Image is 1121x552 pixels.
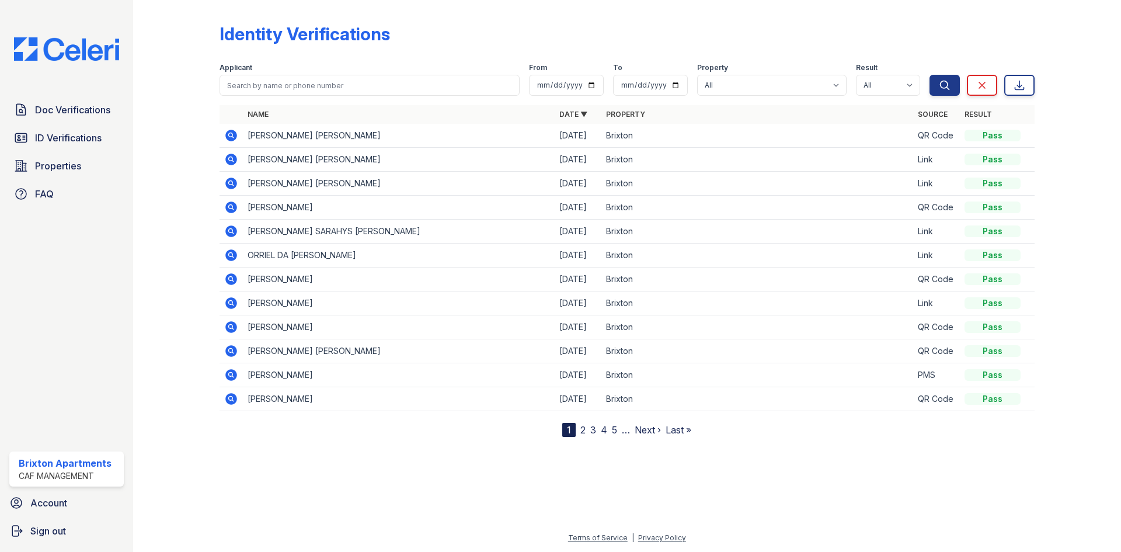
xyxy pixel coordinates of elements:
a: Date ▼ [559,110,587,119]
td: Brixton [601,315,913,339]
td: [DATE] [555,244,601,268]
div: Identity Verifications [220,23,390,44]
td: [PERSON_NAME] [243,291,555,315]
a: 2 [580,424,586,436]
td: QR Code [913,339,960,363]
td: [DATE] [555,172,601,196]
td: [DATE] [555,148,601,172]
div: Pass [965,249,1021,261]
label: Applicant [220,63,252,72]
td: [DATE] [555,363,601,387]
a: FAQ [9,182,124,206]
a: 5 [612,424,617,436]
div: Pass [965,297,1021,309]
div: Pass [965,321,1021,333]
div: 1 [562,423,576,437]
td: [DATE] [555,124,601,148]
div: Pass [965,154,1021,165]
a: Last » [666,424,691,436]
td: Link [913,291,960,315]
td: [PERSON_NAME] SARAHYS [PERSON_NAME] [243,220,555,244]
a: Privacy Policy [638,533,686,542]
td: QR Code [913,268,960,291]
td: Link [913,244,960,268]
span: Doc Verifications [35,103,110,117]
td: [DATE] [555,220,601,244]
a: 3 [590,424,596,436]
td: PMS [913,363,960,387]
td: QR Code [913,196,960,220]
td: QR Code [913,387,960,411]
td: [PERSON_NAME] [PERSON_NAME] [243,172,555,196]
td: Brixton [601,268,913,291]
label: Property [697,63,728,72]
a: Result [965,110,992,119]
input: Search by name or phone number [220,75,520,96]
div: | [632,533,634,542]
td: Link [913,220,960,244]
td: [DATE] [555,387,601,411]
div: Pass [965,225,1021,237]
a: 4 [601,424,607,436]
label: From [529,63,547,72]
td: [PERSON_NAME] [243,315,555,339]
td: [DATE] [555,339,601,363]
div: Pass [965,369,1021,381]
span: Properties [35,159,81,173]
td: QR Code [913,124,960,148]
span: … [622,423,630,437]
div: Brixton Apartments [19,456,112,470]
td: Brixton [601,363,913,387]
div: Pass [965,130,1021,141]
td: ORRIEL DA [PERSON_NAME] [243,244,555,268]
div: CAF Management [19,470,112,482]
td: [DATE] [555,196,601,220]
td: [PERSON_NAME] [PERSON_NAME] [243,339,555,363]
div: Pass [965,393,1021,405]
a: Name [248,110,269,119]
td: Brixton [601,148,913,172]
td: [PERSON_NAME] [243,196,555,220]
td: [PERSON_NAME] [PERSON_NAME] [243,148,555,172]
span: FAQ [35,187,54,201]
a: Terms of Service [568,533,628,542]
div: Pass [965,202,1021,213]
label: Result [856,63,878,72]
a: Next › [635,424,661,436]
td: [PERSON_NAME] [243,268,555,291]
a: Property [606,110,645,119]
td: [PERSON_NAME] [243,363,555,387]
div: Pass [965,178,1021,189]
td: Link [913,172,960,196]
span: Sign out [30,524,66,538]
td: Brixton [601,172,913,196]
a: Sign out [5,519,128,543]
td: Brixton [601,291,913,315]
td: [DATE] [555,315,601,339]
span: Account [30,496,67,510]
td: [DATE] [555,291,601,315]
span: ID Verifications [35,131,102,145]
label: To [613,63,622,72]
a: Properties [9,154,124,178]
div: Pass [965,345,1021,357]
td: Brixton [601,124,913,148]
td: [DATE] [555,268,601,291]
a: ID Verifications [9,126,124,150]
td: Brixton [601,387,913,411]
td: [PERSON_NAME] [PERSON_NAME] [243,124,555,148]
a: Account [5,491,128,515]
div: Pass [965,273,1021,285]
td: Brixton [601,196,913,220]
td: Link [913,148,960,172]
td: Brixton [601,244,913,268]
img: CE_Logo_Blue-a8612792a0a2168367f1c8372b55b34899dd931a85d93a1a3d3e32e68fde9ad4.png [5,37,128,61]
a: Source [918,110,948,119]
a: Doc Verifications [9,98,124,121]
td: QR Code [913,315,960,339]
td: Brixton [601,220,913,244]
td: [PERSON_NAME] [243,387,555,411]
td: Brixton [601,339,913,363]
